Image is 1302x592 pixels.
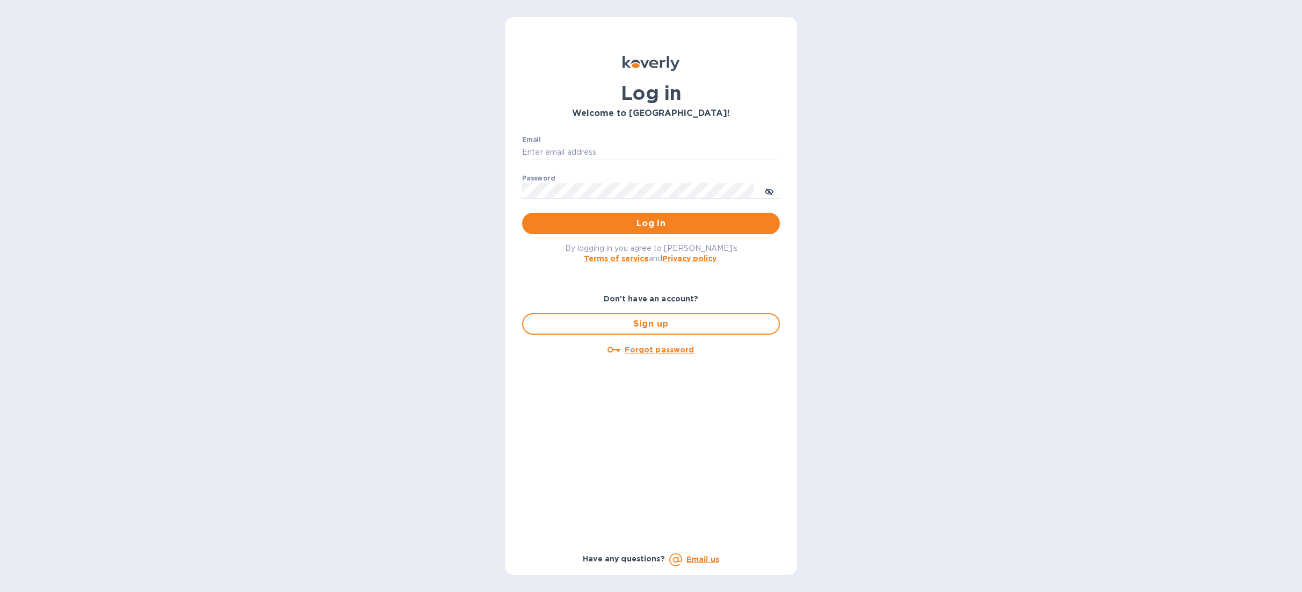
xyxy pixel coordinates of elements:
label: Email [522,136,541,143]
span: Sign up [532,317,770,330]
button: toggle password visibility [758,180,780,201]
span: Log in [531,217,771,230]
img: Koverly [623,56,679,71]
a: Privacy policy [662,254,717,263]
h3: Welcome to [GEOGRAPHIC_DATA]! [522,109,780,119]
label: Password [522,175,555,182]
b: Have any questions? [583,554,665,563]
h1: Log in [522,82,780,104]
span: By logging in you agree to [PERSON_NAME]'s and . [565,244,737,263]
button: Log in [522,213,780,234]
a: Email us [686,555,719,564]
u: Forgot password [625,345,694,354]
button: Sign up [522,313,780,335]
b: Don't have an account? [604,294,699,303]
a: Terms of service [584,254,649,263]
input: Enter email address [522,145,780,161]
